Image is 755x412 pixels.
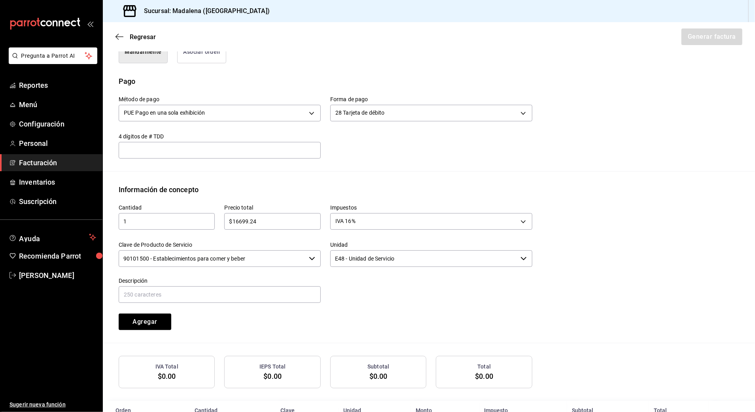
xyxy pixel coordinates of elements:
[19,232,86,242] span: Ayuda
[119,250,306,267] input: Elige una opción
[119,134,321,139] label: 4 dígitos de # TDD
[119,242,321,248] label: Clave de Producto de Servicio
[119,314,171,330] button: Agregar
[87,21,93,27] button: open_drawer_menu
[177,41,226,63] button: Asociar orden
[158,372,176,380] span: $0.00
[9,47,97,64] button: Pregunta a Parrot AI
[115,33,156,41] button: Regresar
[367,363,389,371] h3: Subtotal
[19,80,96,91] span: Reportes
[19,99,96,110] span: Menú
[369,372,388,380] span: $0.00
[330,250,517,267] input: Elige una opción
[477,363,491,371] h3: Total
[263,372,282,380] span: $0.00
[130,33,156,41] span: Regresar
[19,119,96,129] span: Configuración
[224,205,320,210] label: Precio total
[330,96,532,102] label: Forma de pago
[119,41,168,63] button: Manualmente
[19,196,96,207] span: Suscripción
[330,242,532,248] label: Unidad
[9,401,96,409] span: Sugerir nueva función
[335,109,385,117] span: 28 Tarjeta de débito
[19,270,96,281] span: [PERSON_NAME]
[119,278,321,283] label: Descripción
[330,205,532,210] label: Impuestos
[119,96,321,102] label: Método de pago
[475,372,493,380] span: $0.00
[119,205,215,210] label: Cantidad
[19,157,96,168] span: Facturación
[119,184,199,195] div: Información de concepto
[19,138,96,149] span: Personal
[119,76,136,87] div: Pago
[21,52,85,60] span: Pregunta a Parrot AI
[138,6,270,16] h3: Sucursal: Madalena ([GEOGRAPHIC_DATA])
[224,217,320,226] input: $0.00
[119,286,321,303] input: 250 caracteres
[19,177,96,187] span: Inventarios
[6,57,97,66] a: Pregunta a Parrot AI
[19,251,96,261] span: Recomienda Parrot
[335,217,356,225] span: IVA 16%
[124,109,205,117] span: PUE Pago en una sola exhibición
[155,363,178,371] h3: IVA Total
[259,363,286,371] h3: IEPS Total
